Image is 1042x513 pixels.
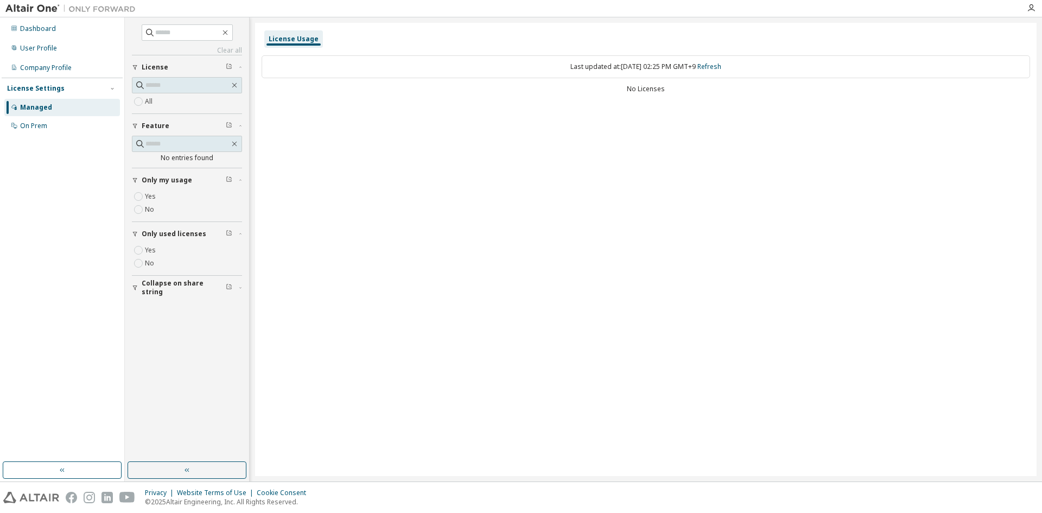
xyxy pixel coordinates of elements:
label: Yes [145,190,158,203]
span: Feature [142,122,169,130]
img: linkedin.svg [101,492,113,503]
label: No [145,203,156,216]
div: Last updated at: [DATE] 02:25 PM GMT+9 [262,55,1030,78]
div: Managed [20,103,52,112]
span: Clear filter [226,283,232,292]
button: Only used licenses [132,222,242,246]
div: License Usage [269,35,319,43]
div: Dashboard [20,24,56,33]
div: Website Terms of Use [177,489,257,497]
div: Privacy [145,489,177,497]
img: youtube.svg [119,492,135,503]
span: Clear filter [226,122,232,130]
span: Only my usage [142,176,192,185]
img: instagram.svg [84,492,95,503]
button: Feature [132,114,242,138]
p: © 2025 Altair Engineering, Inc. All Rights Reserved. [145,497,313,506]
button: License [132,55,242,79]
div: License Settings [7,84,65,93]
span: License [142,63,168,72]
span: Clear filter [226,230,232,238]
button: Only my usage [132,168,242,192]
a: Refresh [697,62,721,71]
span: Clear filter [226,176,232,185]
span: Clear filter [226,63,232,72]
a: Clear all [132,46,242,55]
div: Company Profile [20,64,72,72]
img: facebook.svg [66,492,77,503]
div: Cookie Consent [257,489,313,497]
div: On Prem [20,122,47,130]
span: Only used licenses [142,230,206,238]
div: User Profile [20,44,57,53]
label: All [145,95,155,108]
img: altair_logo.svg [3,492,59,503]
button: Collapse on share string [132,276,242,300]
div: No entries found [132,154,242,162]
span: Collapse on share string [142,279,226,296]
div: No Licenses [262,85,1030,93]
img: Altair One [5,3,141,14]
label: No [145,257,156,270]
label: Yes [145,244,158,257]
